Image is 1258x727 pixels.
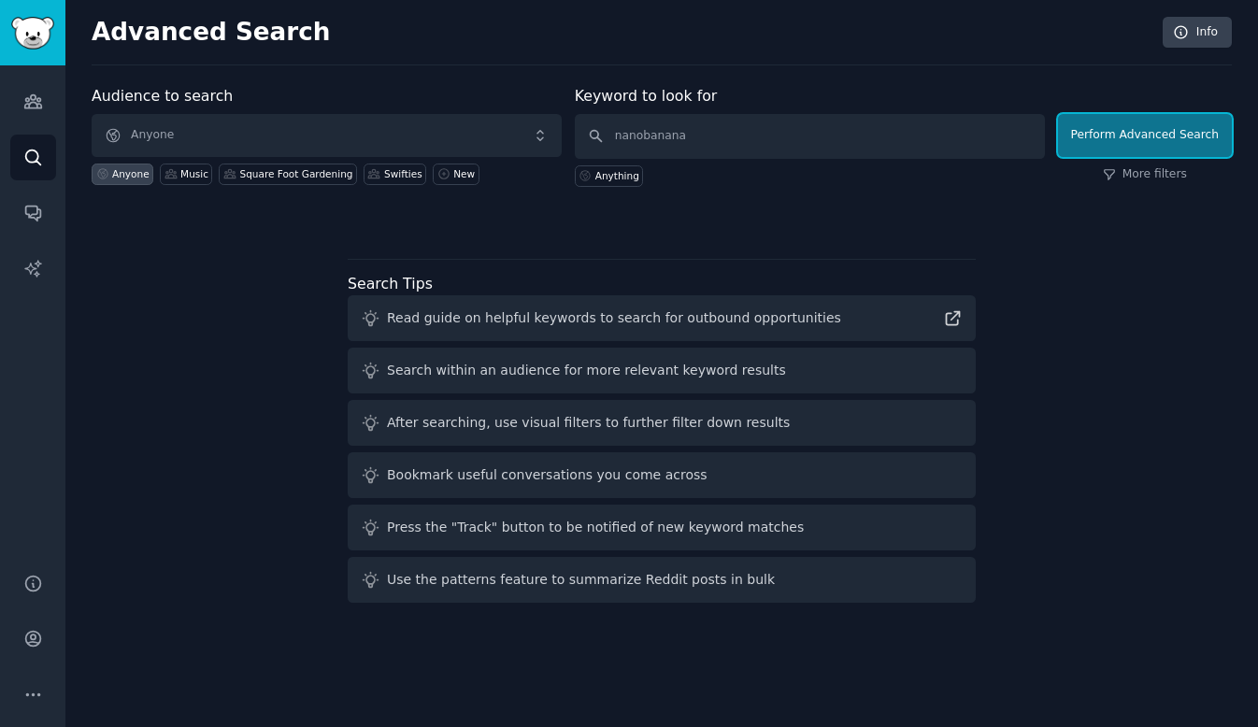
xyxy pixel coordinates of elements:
div: Swifties [384,167,422,180]
button: Anyone [92,114,562,157]
div: Square Foot Gardening [239,167,352,180]
div: Anything [595,169,639,182]
label: Keyword to look for [575,87,718,105]
div: After searching, use visual filters to further filter down results [387,413,790,433]
label: Search Tips [348,275,433,292]
a: More filters [1103,166,1187,183]
img: GummySearch logo [11,17,54,50]
div: Music [180,167,208,180]
a: Info [1163,17,1232,49]
div: Bookmark useful conversations you come across [387,465,708,485]
h2: Advanced Search [92,18,1152,48]
div: Anyone [112,167,150,180]
div: Press the "Track" button to be notified of new keyword matches [387,518,804,537]
button: Perform Advanced Search [1058,114,1232,157]
input: Any keyword [575,114,1045,159]
div: New [453,167,475,180]
div: Read guide on helpful keywords to search for outbound opportunities [387,308,841,328]
label: Audience to search [92,87,233,105]
a: New [433,164,479,185]
div: Search within an audience for more relevant keyword results [387,361,786,380]
div: Use the patterns feature to summarize Reddit posts in bulk [387,570,775,590]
